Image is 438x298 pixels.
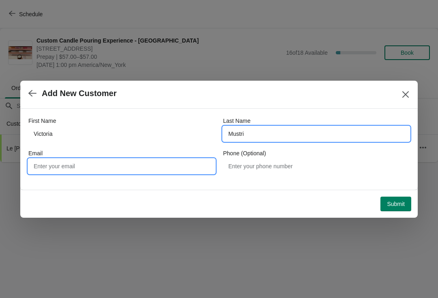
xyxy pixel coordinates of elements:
label: Email [28,149,43,157]
label: Last Name [223,117,251,125]
button: Submit [380,197,411,211]
button: Close [398,87,413,102]
input: Enter your email [28,159,215,174]
span: Submit [387,201,405,207]
input: Smith [223,126,410,141]
label: First Name [28,117,56,125]
input: Enter your phone number [223,159,410,174]
h2: Add New Customer [42,89,116,98]
label: Phone (Optional) [223,149,266,157]
input: John [28,126,215,141]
